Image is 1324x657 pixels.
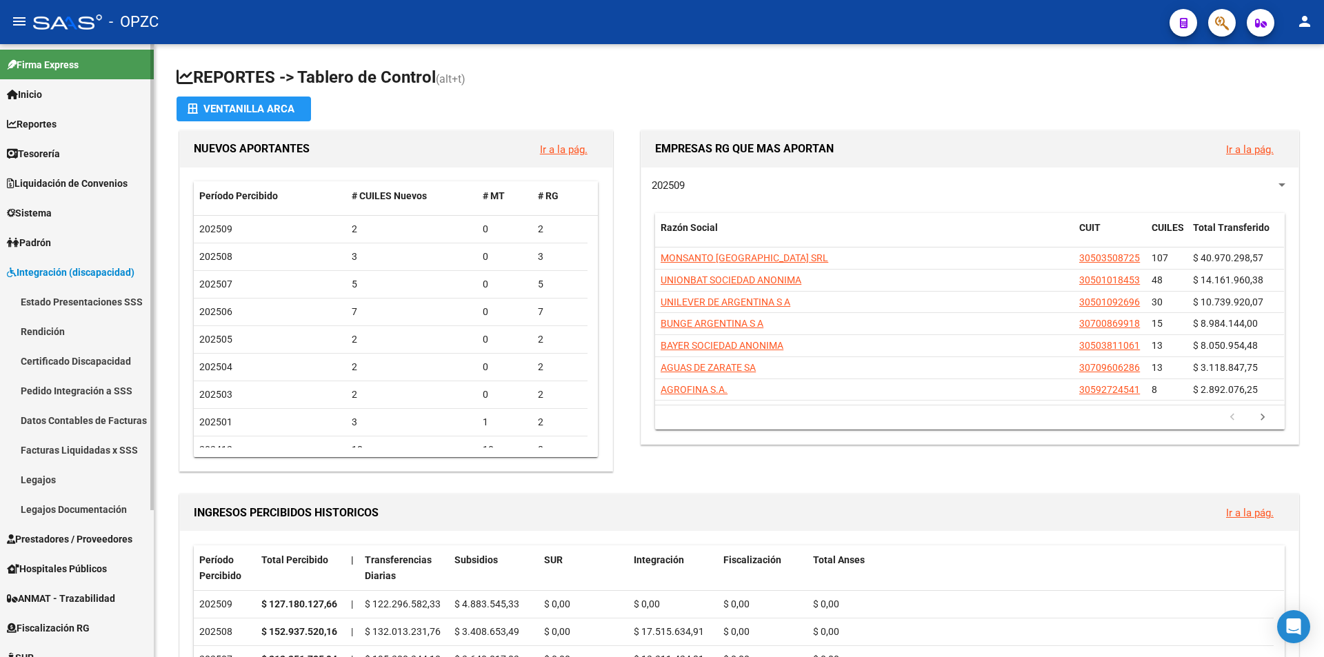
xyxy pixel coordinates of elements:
[538,304,582,320] div: 7
[661,318,763,329] span: BUNGE ARGENTINA S A
[538,332,582,347] div: 2
[11,13,28,30] mat-icon: menu
[1079,340,1140,351] span: 30503811061
[1074,213,1146,259] datatable-header-cell: CUIT
[256,545,345,591] datatable-header-cell: Total Percibido
[351,554,354,565] span: |
[188,97,300,121] div: Ventanilla ARCA
[346,181,478,211] datatable-header-cell: # CUILES Nuevos
[7,205,52,221] span: Sistema
[652,179,685,192] span: 202509
[813,554,865,565] span: Total Anses
[7,57,79,72] span: Firma Express
[7,620,90,636] span: Fiscalización RG
[538,387,582,403] div: 2
[1152,296,1163,307] span: 30
[261,598,337,609] strong: $ 127.180.127,66
[1193,222,1270,233] span: Total Transferido
[199,416,232,427] span: 202501
[1193,362,1258,373] span: $ 3.118.847,75
[1079,222,1101,233] span: CUIT
[532,181,588,211] datatable-header-cell: # RG
[661,362,756,373] span: AGUAS DE ZARATE SA
[538,276,582,292] div: 5
[199,624,250,640] div: 202508
[345,545,359,591] datatable-header-cell: |
[352,442,472,458] div: 18
[1219,410,1245,425] a: go to previous page
[544,598,570,609] span: $ 0,00
[1193,274,1263,285] span: $ 14.161.960,38
[634,598,660,609] span: $ 0,00
[1226,143,1274,156] a: Ir a la pág.
[352,332,472,347] div: 2
[1296,13,1313,30] mat-icon: person
[199,334,232,345] span: 202505
[352,221,472,237] div: 2
[661,252,828,263] span: MONSANTO [GEOGRAPHIC_DATA] SRL
[7,561,107,576] span: Hospitales Públicos
[483,190,505,201] span: # MT
[199,361,232,372] span: 202504
[538,359,582,375] div: 2
[483,359,527,375] div: 0
[352,276,472,292] div: 5
[261,554,328,565] span: Total Percibido
[352,304,472,320] div: 7
[634,554,684,565] span: Integración
[1193,318,1258,329] span: $ 8.984.144,00
[483,332,527,347] div: 0
[7,532,132,547] span: Prestadores / Proveedores
[199,279,232,290] span: 202507
[483,442,527,458] div: 10
[1250,410,1276,425] a: go to next page
[1193,296,1263,307] span: $ 10.739.920,07
[628,545,718,591] datatable-header-cell: Integración
[454,554,498,565] span: Subsidios
[483,304,527,320] div: 0
[538,221,582,237] div: 2
[7,265,134,280] span: Integración (discapacidad)
[544,626,570,637] span: $ 0,00
[538,190,559,201] span: # RG
[261,626,337,637] strong: $ 152.937.520,16
[7,146,60,161] span: Tesorería
[1193,252,1263,263] span: $ 40.970.298,57
[365,598,441,609] span: $ 122.296.582,33
[655,213,1074,259] datatable-header-cell: Razón Social
[351,626,353,637] span: |
[177,66,1302,90] h1: REPORTES -> Tablero de Control
[483,221,527,237] div: 0
[538,442,582,458] div: 8
[1193,340,1258,351] span: $ 8.050.954,48
[7,591,115,606] span: ANMAT - Trazabilidad
[199,444,232,455] span: 202412
[483,249,527,265] div: 0
[194,506,379,519] span: INGRESOS PERCIBIDOS HISTORICOS
[529,137,599,162] button: Ir a la pág.
[634,626,704,637] span: $ 17.515.634,91
[352,414,472,430] div: 3
[1152,274,1163,285] span: 48
[1079,384,1140,395] span: 30592724541
[352,190,427,201] span: # CUILES Nuevos
[199,596,250,612] div: 202509
[1079,274,1140,285] span: 30501018453
[661,296,790,307] span: UNILEVER DE ARGENTINA S A
[7,235,51,250] span: Padrón
[661,340,783,351] span: BAYER SOCIEDAD ANONIMA
[7,117,57,132] span: Reportes
[352,387,472,403] div: 2
[109,7,159,37] span: - OPZC
[359,545,449,591] datatable-header-cell: Transferencias Diarias
[7,87,42,102] span: Inicio
[177,97,311,121] button: Ventanilla ARCA
[540,143,588,156] a: Ir a la pág.
[544,554,563,565] span: SUR
[538,249,582,265] div: 3
[1277,610,1310,643] div: Open Intercom Messenger
[454,626,519,637] span: $ 3.408.653,49
[449,545,539,591] datatable-header-cell: Subsidios
[655,142,834,155] span: EMPRESAS RG QUE MAS APORTAN
[539,545,628,591] datatable-header-cell: SUR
